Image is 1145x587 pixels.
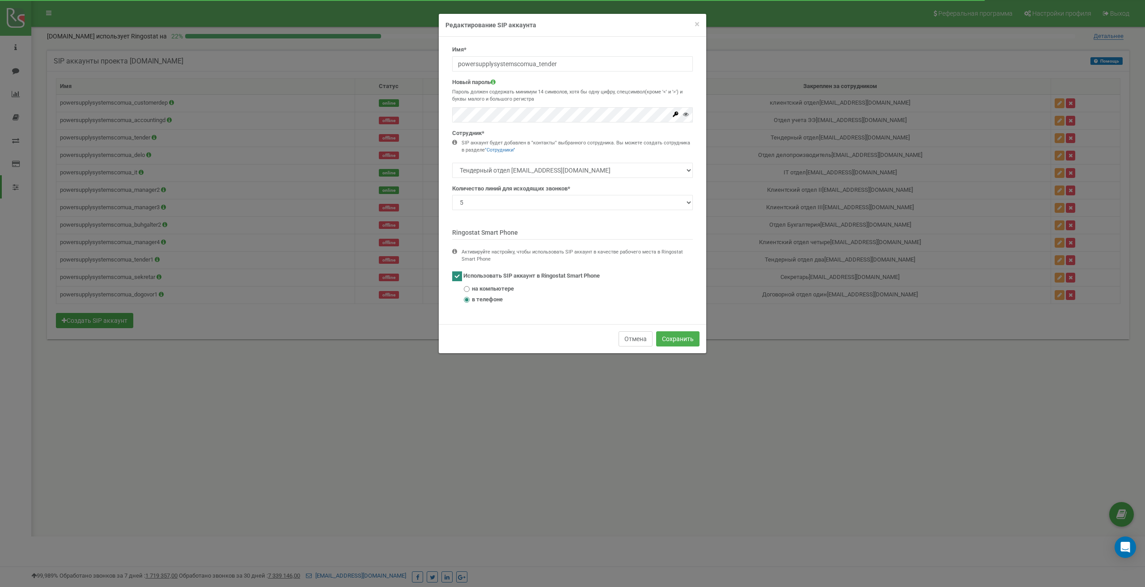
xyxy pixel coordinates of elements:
label: Количество линий для исходящих звонков* [452,185,570,193]
p: Ringostat Smart Phone [452,228,693,240]
p: Пароль должен содержать минимум 14 символов, хотя бы одну цифру, спецсимвол(кроме '<' и '>') и бу... [452,89,693,102]
input: на компьютере [464,286,470,292]
span: на компьютере [472,285,514,293]
input: в телефоне [464,297,470,303]
div: SIP аккаунт будет добавлен в "контакты" выбранного сотрудника. Вы можете создать сотрудника в раз... [462,139,693,153]
span: Использовать SIP аккаунт в Ringostat Smart Phone [463,273,600,279]
button: Сохранить [656,331,700,346]
span: в телефоне [472,296,503,304]
h4: Редактирование SIP аккаунта [445,21,700,30]
div: Активируйте настройку, чтобы использовать SIP аккаунт в качестве рабочего места в Ringostat Smart... [462,249,693,262]
label: Сотрудник* [452,129,484,138]
span: × [695,19,700,30]
div: Open Intercom Messenger [1115,536,1136,558]
label: Новый пароль [452,78,496,87]
button: Отмена [619,331,653,346]
a: "Сотрудники" [485,147,515,153]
